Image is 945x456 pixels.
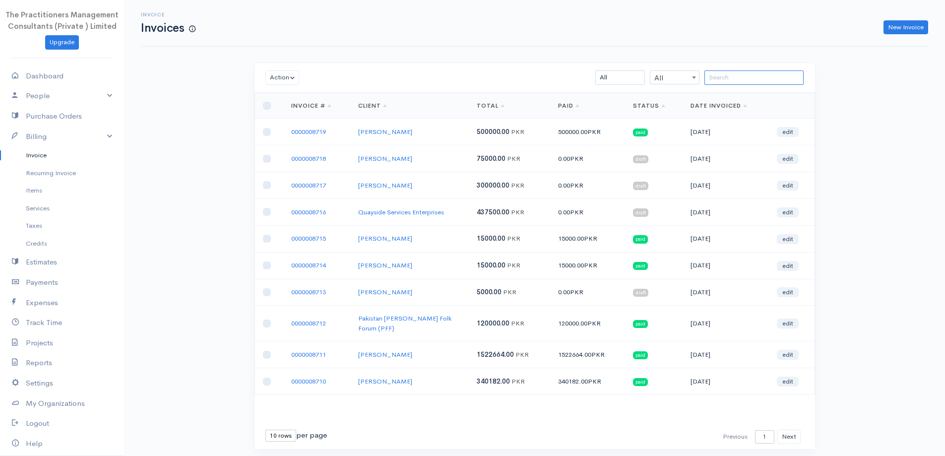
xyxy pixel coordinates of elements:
span: 300000.00 [477,181,509,190]
span: PKR [511,319,524,327]
span: 500000.00 [477,128,509,136]
span: PKR [511,181,524,190]
div: per page [265,430,327,442]
span: PKR [507,154,520,163]
td: [DATE] [683,279,769,306]
a: edit [777,154,799,164]
button: Next [777,430,801,444]
a: edit [777,377,799,387]
a: edit [777,319,799,328]
span: PKR [511,208,524,216]
span: PKR [570,288,583,296]
a: 0000008712 [291,319,326,327]
td: 120000.00 [550,306,625,341]
span: paid [633,262,648,270]
a: [PERSON_NAME] [358,128,412,136]
span: PKR [570,208,583,216]
a: Quayside Services Enterprises [358,208,444,216]
a: [PERSON_NAME] [358,350,412,359]
td: [DATE] [683,341,769,368]
span: paid [633,235,648,243]
td: 0.00 [550,198,625,225]
a: Pakistan [PERSON_NAME] Folk Forum (PFF) [358,314,451,332]
span: PKR [584,261,597,269]
button: Action [265,70,300,85]
a: Date Invoiced [691,102,747,110]
a: Total [477,102,504,110]
td: [DATE] [683,225,769,252]
span: draft [633,155,648,163]
span: PKR [570,181,583,190]
a: edit [777,287,799,297]
span: draft [633,182,648,190]
a: edit [777,350,799,360]
span: PKR [591,350,605,359]
a: [PERSON_NAME] [358,288,412,296]
td: 15000.00 [550,252,625,279]
a: 0000008711 [291,350,326,359]
a: [PERSON_NAME] [358,181,412,190]
td: [DATE] [683,119,769,145]
span: paid [633,129,648,136]
span: 437500.00 [477,208,509,216]
td: [DATE] [683,172,769,199]
a: Upgrade [45,35,79,50]
span: 120000.00 [477,319,509,327]
input: Search [704,70,804,85]
a: 0000008715 [291,234,326,243]
span: PKR [507,234,520,243]
span: PKR [570,154,583,163]
td: 500000.00 [550,119,625,145]
span: 15000.00 [477,234,505,243]
td: [DATE] [683,198,769,225]
a: edit [777,207,799,217]
a: Client [358,102,387,110]
td: 0.00 [550,145,625,172]
span: paid [633,351,648,359]
a: 0000008710 [291,377,326,386]
span: 15000.00 [477,261,505,269]
span: All [650,70,699,84]
span: PKR [587,319,601,327]
a: edit [777,261,799,271]
a: New Invoice [883,20,928,35]
a: 0000008716 [291,208,326,216]
a: Status [633,102,665,110]
span: PKR [503,288,516,296]
a: 0000008714 [291,261,326,269]
a: 0000008713 [291,288,326,296]
span: paid [633,378,648,386]
span: 75000.00 [477,154,505,163]
a: [PERSON_NAME] [358,154,412,163]
a: Paid [558,102,579,110]
td: 15000.00 [550,225,625,252]
td: 0.00 [550,172,625,199]
a: edit [777,234,799,244]
a: edit [777,181,799,191]
td: 0.00 [550,279,625,306]
span: PKR [515,350,529,359]
span: 1522664.00 [477,350,514,359]
a: [PERSON_NAME] [358,261,412,269]
h6: Invoice [141,12,195,17]
span: draft [633,208,648,216]
h1: Invoices [141,22,195,34]
span: PKR [511,128,524,136]
span: 340182.00 [477,377,510,386]
td: [DATE] [683,252,769,279]
span: All [650,71,699,85]
td: [DATE] [683,145,769,172]
span: How to create your first Invoice? [189,25,195,33]
span: 5000.00 [477,288,502,296]
a: [PERSON_NAME] [358,377,412,386]
span: PKR [588,377,601,386]
td: [DATE] [683,306,769,341]
span: paid [633,320,648,328]
a: 0000008719 [291,128,326,136]
span: The Practitioners Management Consultants (Private ) Limited [5,10,119,31]
td: 340182.00 [550,368,625,395]
span: PKR [511,377,525,386]
a: 0000008718 [291,154,326,163]
span: draft [633,289,648,297]
td: 1522664.00 [550,341,625,368]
